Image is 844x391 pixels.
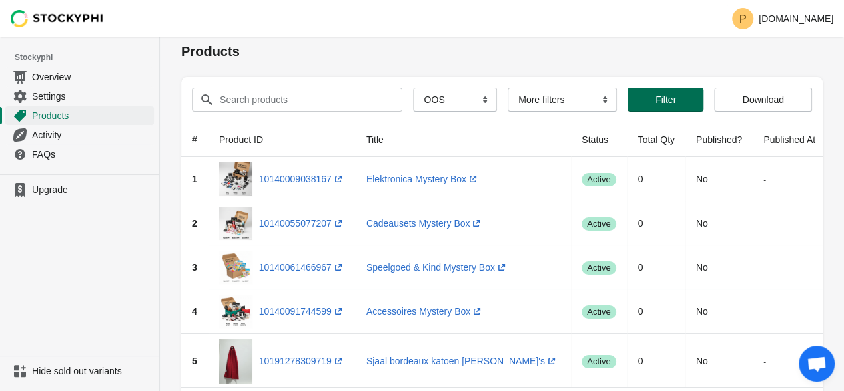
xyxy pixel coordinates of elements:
p: [DOMAIN_NAME] [759,13,833,24]
a: Elektronica Mystery Box(opens a new window) [366,174,480,184]
td: No [685,334,753,389]
span: Download [743,94,784,105]
img: PakDieDeal_Cadeausets_Mysterybox.png [219,207,252,240]
img: PakDieDeal_Accessoires_Mysteryboxen_Promo.png [219,295,252,328]
img: PakDieDeal_Elektronica_Mysterybox_01.png [219,162,252,196]
th: Status [571,122,626,157]
span: Hide sold out variants [32,364,151,378]
td: 0 [627,201,685,245]
small: - [763,175,766,184]
span: FAQs [32,148,151,161]
a: 10140055077207(opens a new window) [259,218,345,229]
img: PakDieDeal_Speelgoed_Kind_Mysterybox.png [219,251,252,284]
span: Settings [32,90,151,103]
a: Activity [5,125,154,144]
span: active [582,355,616,368]
span: Avatar with initials P [732,8,753,29]
td: No [685,157,753,201]
td: No [685,289,753,334]
a: Accessoires Mystery Box(opens a new window) [366,306,484,317]
img: Stockyphi [11,10,104,27]
span: active [582,305,616,319]
span: 5 [192,356,197,366]
a: Speelgoed & Kind Mystery Box(opens a new window) [366,262,508,273]
th: Published? [685,122,753,157]
a: Overview [5,67,154,86]
span: 4 [192,306,197,317]
button: Filter [628,88,704,112]
td: No [685,201,753,245]
button: Download [714,88,812,112]
h1: Products [181,42,823,61]
th: Title [356,122,571,157]
span: Activity [32,128,151,142]
a: 10191278309719(opens a new window) [259,356,345,366]
small: - [763,357,766,366]
span: Stockyphi [15,51,159,64]
div: Open chat [799,346,835,382]
a: Sjaal bordeaux katoen [PERSON_NAME]'s(opens a new window) [366,356,558,366]
th: Total Qty [627,122,685,157]
span: 3 [192,262,197,273]
input: Search products [219,88,378,112]
a: Products [5,106,154,125]
a: Settings [5,86,154,106]
a: Hide sold out variants [5,362,154,380]
span: active [582,261,616,275]
a: 10140061466967(opens a new window) [259,262,345,273]
td: 0 [627,157,685,201]
span: Overview [32,70,151,84]
a: 10140009038167(opens a new window) [259,174,345,184]
td: 0 [627,289,685,334]
span: Products [32,109,151,122]
th: # [181,122,208,157]
span: Filter [655,94,676,105]
a: 10140091744599(opens a new window) [259,306,345,317]
th: Product ID [208,122,356,157]
a: Cadeausets Mystery Box(opens a new window) [366,218,484,229]
small: - [763,263,766,272]
span: 1 [192,174,197,184]
a: FAQs [5,144,154,164]
button: Avatar with initials P[DOMAIN_NAME] [727,5,839,32]
td: 0 [627,334,685,389]
td: 0 [627,245,685,289]
td: No [685,245,753,289]
th: Published At [753,122,826,157]
img: 1753114712.jpg [219,339,252,384]
span: Upgrade [32,183,151,197]
span: 2 [192,218,197,229]
small: - [763,219,766,228]
a: Upgrade [5,180,154,199]
span: active [582,173,616,186]
small: - [763,307,766,316]
span: active [582,217,616,231]
text: P [739,13,747,25]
